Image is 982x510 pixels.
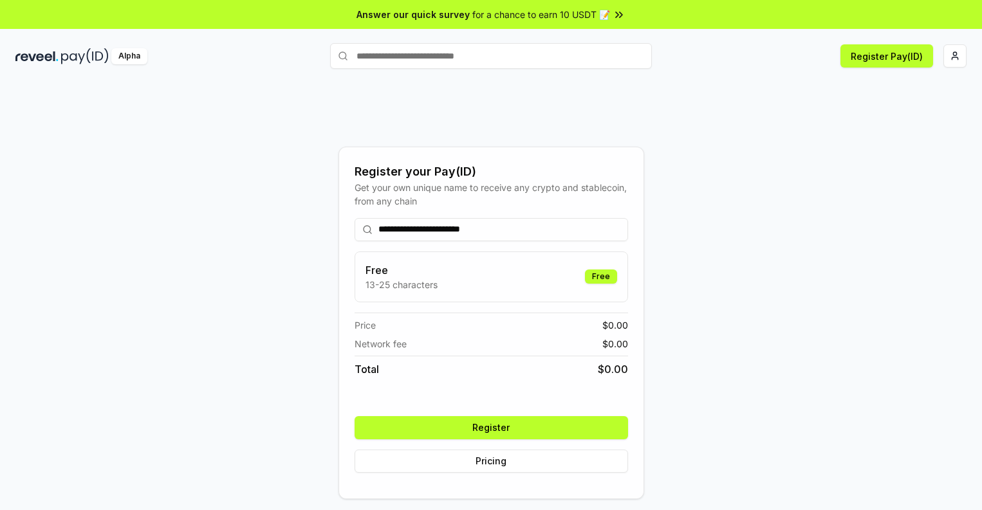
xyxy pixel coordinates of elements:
[366,262,438,278] h3: Free
[111,48,147,64] div: Alpha
[602,337,628,351] span: $ 0.00
[585,269,617,284] div: Free
[357,8,470,21] span: Answer our quick survey
[355,181,628,208] div: Get your own unique name to receive any crypto and stablecoin, from any chain
[355,337,407,351] span: Network fee
[598,361,628,377] span: $ 0.00
[355,450,628,473] button: Pricing
[366,278,438,291] p: 13-25 characters
[355,416,628,439] button: Register
[355,361,379,377] span: Total
[355,318,376,332] span: Price
[472,8,610,21] span: for a chance to earn 10 USDT 📝
[355,163,628,181] div: Register your Pay(ID)
[61,48,109,64] img: pay_id
[602,318,628,332] span: $ 0.00
[15,48,59,64] img: reveel_dark
[840,44,933,68] button: Register Pay(ID)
